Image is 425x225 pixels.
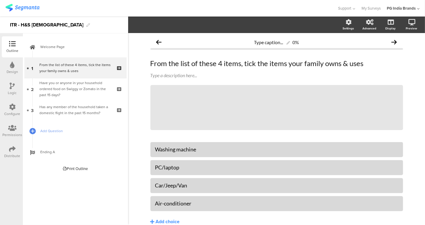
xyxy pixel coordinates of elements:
div: Has any member of the household taken a domestic flight in the past 15 months? [39,104,111,116]
div: Air-conditioner [155,200,398,207]
div: Print Outline [63,166,88,172]
div: Washing machine [155,146,398,153]
div: PC/laptop [155,164,398,171]
div: Outline [6,48,18,53]
div: Have you or anyone in your household ordered food on Swiggy or Zomato in the past 15 days? [39,80,111,98]
span: 3 [31,107,34,113]
a: Welcome Page [24,36,127,57]
div: Car/Jeep/Van [155,182,398,189]
span: Welcome Page [40,44,117,50]
img: segmanta logo [5,4,39,11]
span: Add Question [40,128,117,134]
div: 0% [293,39,299,45]
div: Settings [343,26,354,31]
p: From the list of these 4 items, tick the items your family owns & uses [150,59,403,68]
div: Permissions [2,132,22,138]
div: Advanced [362,26,376,31]
span: Ending A [40,149,117,155]
div: Configure [5,111,20,117]
span: Type caption... [254,39,283,45]
div: PG India Brands [387,5,416,11]
span: Support [338,5,352,11]
a: Ending A [24,141,127,163]
a: 2 Have you or anyone in your household ordered food on Swiggy or Zomato in the past 15 days? [24,78,127,99]
span: 2 [31,86,34,92]
div: Type a description here... [150,72,403,78]
div: Logic [8,90,17,96]
div: Display [385,26,396,31]
div: Distribute [5,153,20,159]
div: Add choice [156,219,180,225]
div: Preview [406,26,417,31]
div: From the list of these 4 items, tick the items your family owns & uses [39,62,111,74]
a: 1 From the list of these 4 items, tick the items your family owns & uses [24,57,127,78]
div: Design [7,69,18,74]
a: 3 Has any member of the household taken a domestic flight in the past 15 months? [24,99,127,120]
div: ITR - H&S [DEMOGRAPHIC_DATA] [10,20,83,30]
span: 1 [32,65,33,71]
